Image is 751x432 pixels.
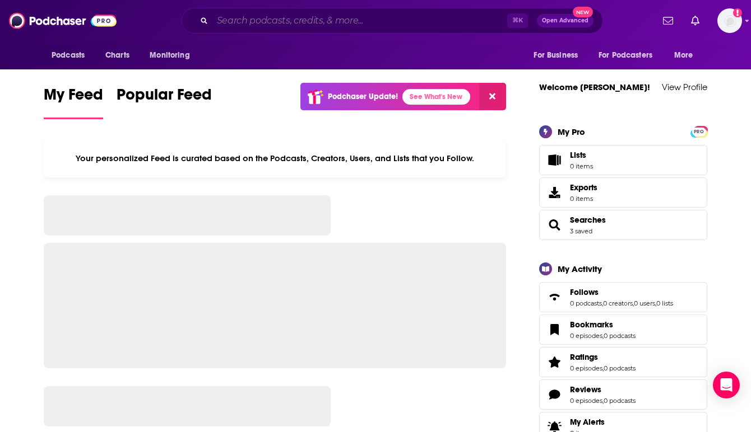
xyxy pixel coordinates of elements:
div: My Pro [558,126,585,137]
a: Reviews [570,384,636,395]
a: Popular Feed [117,85,212,119]
div: Your personalized Feed is curated based on the Podcasts, Creators, Users, and Lists that you Follow. [44,139,506,177]
span: Podcasts [52,48,85,63]
a: 0 users [634,299,655,307]
span: ⌘ K [507,13,528,28]
input: Search podcasts, credits, & more... [212,12,507,30]
span: Monitoring [150,48,189,63]
a: Searches [570,215,606,225]
a: Welcome [PERSON_NAME]! [539,82,650,92]
span: For Business [534,48,578,63]
button: open menu [591,45,669,66]
span: Exports [570,182,597,192]
button: open menu [142,45,204,66]
span: Open Advanced [542,18,588,24]
span: Follows [539,282,707,312]
span: , [655,299,656,307]
span: Ratings [539,347,707,377]
button: Show profile menu [717,8,742,33]
span: Follows [570,287,599,297]
span: Reviews [539,379,707,410]
span: New [573,7,593,17]
a: 0 episodes [570,364,602,372]
a: View Profile [662,82,707,92]
div: Search podcasts, credits, & more... [182,8,603,34]
a: Bookmarks [543,322,565,337]
button: Open AdvancedNew [537,14,594,27]
div: My Activity [558,264,602,274]
img: Podchaser - Follow, Share and Rate Podcasts [9,10,117,31]
a: Show notifications dropdown [659,11,678,30]
a: Ratings [570,352,636,362]
button: open menu [666,45,707,66]
a: Ratings [543,354,565,370]
span: My Feed [44,85,103,111]
span: , [602,332,604,340]
span: 0 items [570,195,597,203]
p: Podchaser Update! [328,92,398,101]
span: PRO [692,128,706,136]
svg: Add a profile image [733,8,742,17]
a: See What's New [402,89,470,105]
span: , [633,299,634,307]
span: Popular Feed [117,85,212,111]
span: , [602,299,603,307]
span: Lists [570,150,586,160]
a: Lists [539,145,707,175]
a: Follows [543,289,565,305]
span: For Podcasters [599,48,652,63]
span: 0 items [570,162,593,170]
a: Follows [570,287,673,297]
span: Lists [543,152,565,168]
span: Ratings [570,352,598,362]
a: Reviews [543,387,565,402]
a: Exports [539,177,707,208]
span: My Alerts [570,417,605,427]
a: 0 podcasts [604,364,636,372]
span: Logged in as HughE [717,8,742,33]
span: , [602,364,604,372]
span: Lists [570,150,593,160]
span: , [602,397,604,405]
span: Bookmarks [539,314,707,345]
a: Bookmarks [570,320,636,330]
a: 0 podcasts [604,397,636,405]
span: Reviews [570,384,601,395]
a: 0 creators [603,299,633,307]
span: Bookmarks [570,320,613,330]
button: open menu [44,45,99,66]
span: Searches [539,210,707,240]
div: Open Intercom Messenger [713,372,740,398]
a: Searches [543,217,565,233]
a: 0 episodes [570,332,602,340]
span: Charts [105,48,129,63]
a: Charts [98,45,136,66]
button: open menu [526,45,592,66]
a: 0 podcasts [604,332,636,340]
a: Show notifications dropdown [687,11,704,30]
a: PRO [692,126,706,135]
a: 0 episodes [570,397,602,405]
a: 0 lists [656,299,673,307]
a: 3 saved [570,227,592,235]
a: 0 podcasts [570,299,602,307]
span: More [674,48,693,63]
span: Exports [543,185,565,200]
img: User Profile [717,8,742,33]
a: My Feed [44,85,103,119]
